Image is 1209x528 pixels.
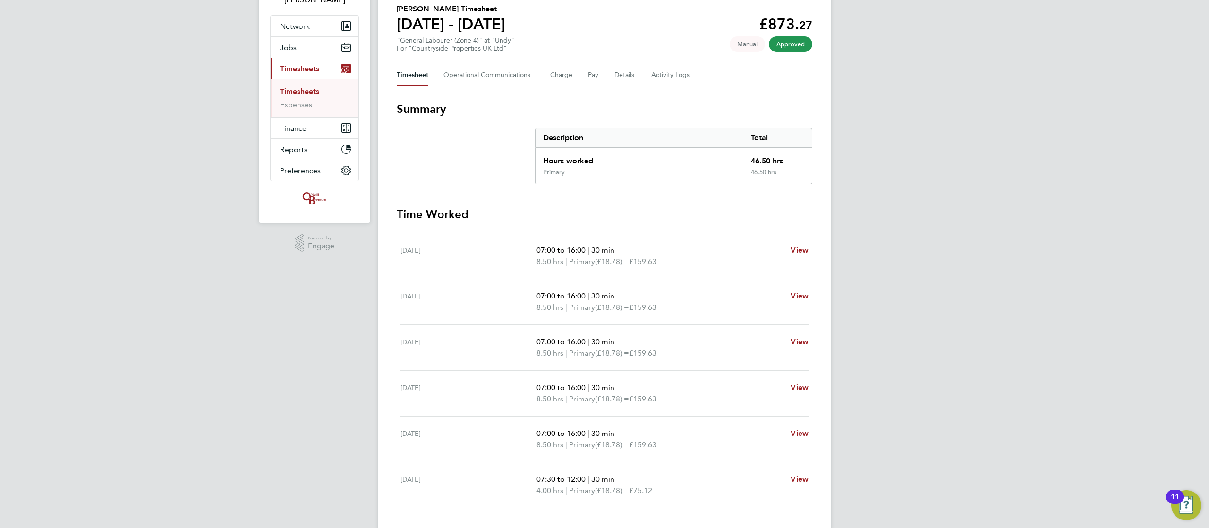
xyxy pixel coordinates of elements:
[769,36,812,52] span: This timesheet has been approved.
[550,64,573,86] button: Charge
[791,382,809,393] a: View
[270,191,359,206] a: Go to home page
[536,257,563,266] span: 8.50 hrs
[536,383,586,392] span: 07:00 to 16:00
[397,3,505,15] h2: [PERSON_NAME] Timesheet
[565,257,567,266] span: |
[397,102,812,117] h3: Summary
[443,64,535,86] button: Operational Communications
[629,349,656,358] span: £159.63
[536,440,563,449] span: 8.50 hrs
[588,64,599,86] button: Pay
[591,246,614,255] span: 30 min
[591,429,614,438] span: 30 min
[595,440,629,449] span: (£18.78) =
[595,486,629,495] span: (£18.78) =
[629,486,652,495] span: £75.12
[743,169,812,184] div: 46.50 hrs
[280,43,297,52] span: Jobs
[400,290,536,313] div: [DATE]
[536,148,743,169] div: Hours worked
[271,139,358,160] button: Reports
[587,337,589,346] span: |
[400,336,536,359] div: [DATE]
[301,191,328,206] img: oneillandbrennan-logo-retina.png
[280,100,312,109] a: Expenses
[536,291,586,300] span: 07:00 to 16:00
[565,440,567,449] span: |
[271,16,358,36] button: Network
[791,245,809,256] a: View
[536,246,586,255] span: 07:00 to 16:00
[791,383,809,392] span: View
[587,383,589,392] span: |
[565,303,567,312] span: |
[271,37,358,58] button: Jobs
[595,349,629,358] span: (£18.78) =
[536,303,563,312] span: 8.50 hrs
[791,475,809,484] span: View
[791,246,809,255] span: View
[565,486,567,495] span: |
[629,394,656,403] span: £159.63
[569,439,595,451] span: Primary
[791,429,809,438] span: View
[569,256,595,267] span: Primary
[397,15,505,34] h1: [DATE] - [DATE]
[591,475,614,484] span: 30 min
[400,474,536,496] div: [DATE]
[759,15,812,33] app-decimal: £873.
[397,44,514,52] div: For "Countryside Properties UK Ltd"
[591,337,614,346] span: 30 min
[587,429,589,438] span: |
[629,303,656,312] span: £159.63
[791,474,809,485] a: View
[569,485,595,496] span: Primary
[280,64,319,73] span: Timesheets
[280,166,321,175] span: Preferences
[280,145,307,154] span: Reports
[271,58,358,79] button: Timesheets
[595,257,629,266] span: (£18.78) =
[591,291,614,300] span: 30 min
[791,336,809,348] a: View
[536,394,563,403] span: 8.50 hrs
[651,64,691,86] button: Activity Logs
[308,242,334,250] span: Engage
[280,124,307,133] span: Finance
[271,160,358,181] button: Preferences
[799,18,812,32] span: 27
[565,349,567,358] span: |
[595,394,629,403] span: (£18.78) =
[743,128,812,147] div: Total
[1171,490,1201,520] button: Open Resource Center, 11 new notifications
[569,348,595,359] span: Primary
[536,349,563,358] span: 8.50 hrs
[536,337,586,346] span: 07:00 to 16:00
[280,22,310,31] span: Network
[271,118,358,138] button: Finance
[565,394,567,403] span: |
[295,234,335,252] a: Powered byEngage
[587,475,589,484] span: |
[400,428,536,451] div: [DATE]
[569,393,595,405] span: Primary
[308,234,334,242] span: Powered by
[587,246,589,255] span: |
[614,64,636,86] button: Details
[595,303,629,312] span: (£18.78) =
[791,291,809,300] span: View
[536,486,563,495] span: 4.00 hrs
[629,440,656,449] span: £159.63
[535,128,812,184] div: Summary
[536,128,743,147] div: Description
[280,87,319,96] a: Timesheets
[629,257,656,266] span: £159.63
[536,475,586,484] span: 07:30 to 12:00
[536,429,586,438] span: 07:00 to 16:00
[591,383,614,392] span: 30 min
[730,36,765,52] span: This timesheet was manually created.
[397,36,514,52] div: "General Labourer (Zone 4)" at "Undy"
[791,337,809,346] span: View
[569,302,595,313] span: Primary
